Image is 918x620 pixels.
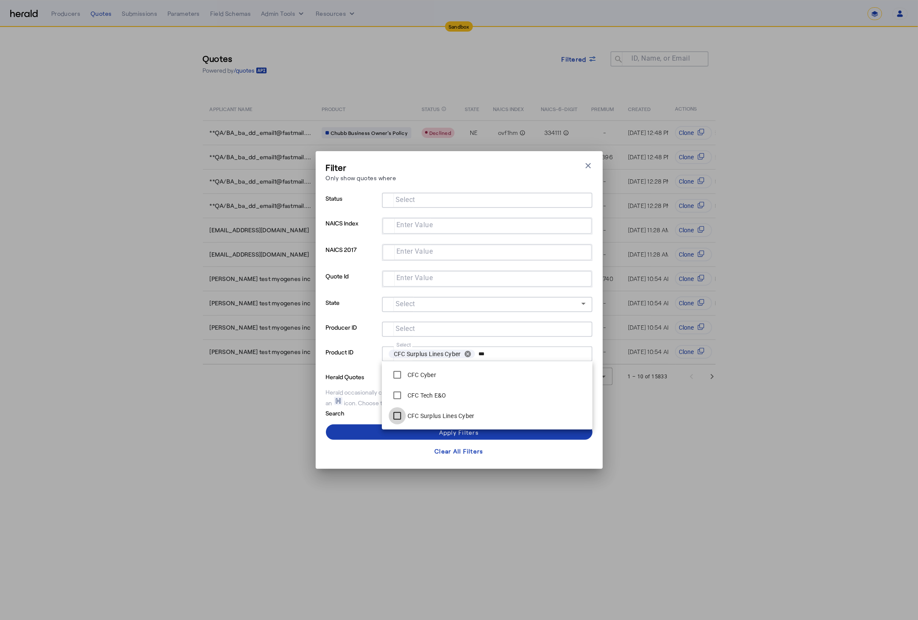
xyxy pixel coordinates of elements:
mat-chip-grid: Selection [390,220,585,230]
p: State [326,297,378,322]
p: Search [326,407,393,418]
label: CFC Surplus Lines Cyber [406,412,475,420]
div: Clear All Filters [434,447,483,456]
h3: Filter [326,161,396,173]
mat-label: Select [396,300,415,308]
p: Quote Id [326,270,378,297]
mat-chip-grid: Selection [389,323,586,333]
p: NAICS 2017 [326,244,378,270]
mat-label: Select [396,342,411,348]
span: CFC Surplus Lines Cyber [394,350,461,358]
p: Producer ID [326,322,378,346]
mat-label: Select [396,196,415,204]
label: CFC Tech E&O [406,391,446,400]
mat-chip-grid: Selection [390,273,585,283]
label: CFC Cyber [406,371,436,379]
button: Clear All Filters [326,443,592,459]
mat-label: Enter Value [396,274,433,282]
mat-label: Enter Value [396,248,433,256]
button: Apply Filters [326,424,592,440]
p: Status [326,193,378,217]
p: Product ID [326,346,378,371]
mat-label: Select [396,325,415,333]
button: remove CFC Surplus Lines Cyber [460,350,475,358]
mat-chip-grid: Selection [390,246,585,257]
div: Apply Filters [439,428,479,437]
mat-chip-grid: Selection [389,348,586,360]
p: Only show quotes where [326,173,396,182]
p: Herald Quotes [326,371,393,381]
mat-chip-grid: Selection [389,194,586,205]
mat-label: Enter Value [396,221,433,229]
div: Herald occasionally creates quotes on your behalf for testing purposes, which will be shown with ... [326,388,592,407]
p: NAICS Index [326,217,378,244]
